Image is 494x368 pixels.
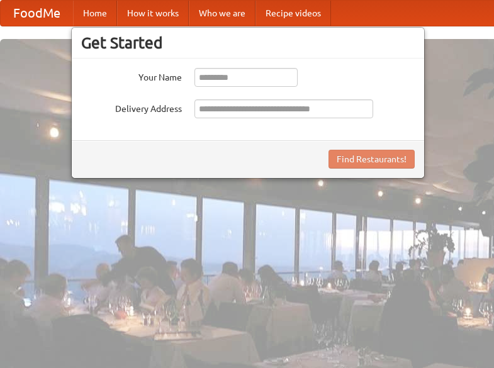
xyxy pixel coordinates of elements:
[1,1,73,26] a: FoodMe
[117,1,189,26] a: How it works
[73,1,117,26] a: Home
[255,1,331,26] a: Recipe videos
[81,68,182,84] label: Your Name
[189,1,255,26] a: Who we are
[81,99,182,115] label: Delivery Address
[328,150,415,169] button: Find Restaurants!
[81,33,415,52] h3: Get Started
